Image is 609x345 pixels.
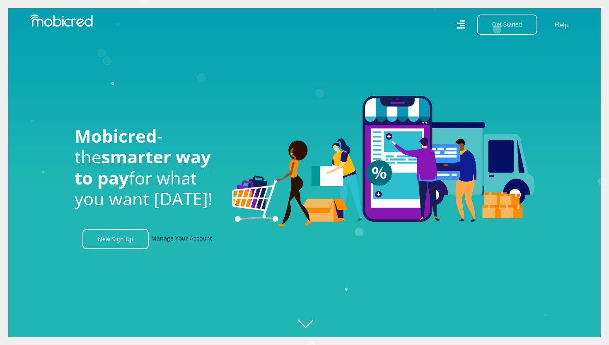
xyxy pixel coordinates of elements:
span: Mobicred [75,124,157,148]
span: smarter way to pay [75,145,211,189]
button: Get Started [477,15,537,35]
a: Help [554,19,569,30]
img: Welcome to Mobicred [232,96,534,227]
a: Manage Your Account [151,229,212,249]
img: Mobicred [30,15,93,27]
a: New Sign Up [82,229,149,249]
h1: - the for what you want [DATE]! [75,126,220,209]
